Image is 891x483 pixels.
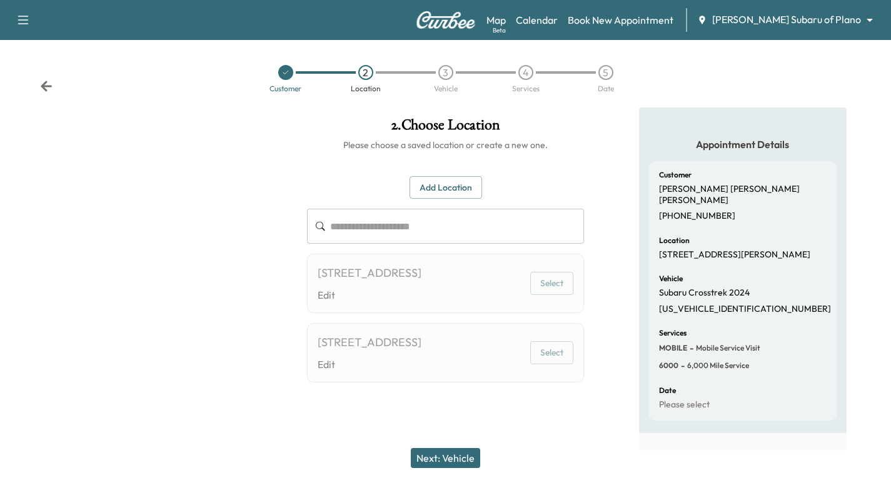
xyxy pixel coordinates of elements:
h6: Customer [659,171,692,179]
p: [STREET_ADDRESS][PERSON_NAME] [659,249,810,261]
div: Customer [269,85,301,92]
div: Services [512,85,540,92]
a: MapBeta [486,12,506,27]
div: 3 [438,65,453,80]
p: [PHONE_NUMBER] [659,211,735,222]
h6: Location [659,237,690,244]
img: Curbee Logo [416,11,476,29]
a: Book New Appointment [568,12,673,27]
p: Please select [659,399,710,411]
h6: Date [659,387,676,394]
p: [PERSON_NAME] [PERSON_NAME] [PERSON_NAME] [659,184,827,206]
div: Beta [493,26,506,35]
a: Edit [318,357,421,372]
p: [US_VEHICLE_IDENTIFICATION_NUMBER] [659,304,831,315]
div: Date [598,85,614,92]
span: MOBILE [659,343,687,353]
a: Calendar [516,12,558,27]
button: Next: Vehicle [411,448,480,468]
div: [STREET_ADDRESS] [318,334,421,351]
a: Edit [318,287,421,302]
div: 4 [518,65,533,80]
div: 2 [358,65,373,80]
button: Select [530,272,573,295]
span: Mobile Service Visit [693,343,760,353]
h6: Services [659,329,687,337]
div: Location [351,85,381,92]
button: Select [530,341,573,364]
span: - [687,342,693,354]
div: Back [40,80,53,92]
span: 6,000 mile Service [685,361,749,371]
span: 6000 [659,361,678,371]
span: - [678,359,685,372]
span: [PERSON_NAME] Subaru of Plano [712,12,861,27]
div: 5 [598,65,613,80]
h6: Vehicle [659,275,683,282]
div: Vehicle [434,85,458,92]
h5: Appointment Details [649,137,837,151]
h6: Please choose a saved location or create a new one. [307,139,584,151]
div: [STREET_ADDRESS] [318,264,421,282]
p: Subaru Crosstrek 2024 [659,287,750,299]
button: Add Location [410,176,482,199]
h1: 2 . Choose Location [307,117,584,139]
